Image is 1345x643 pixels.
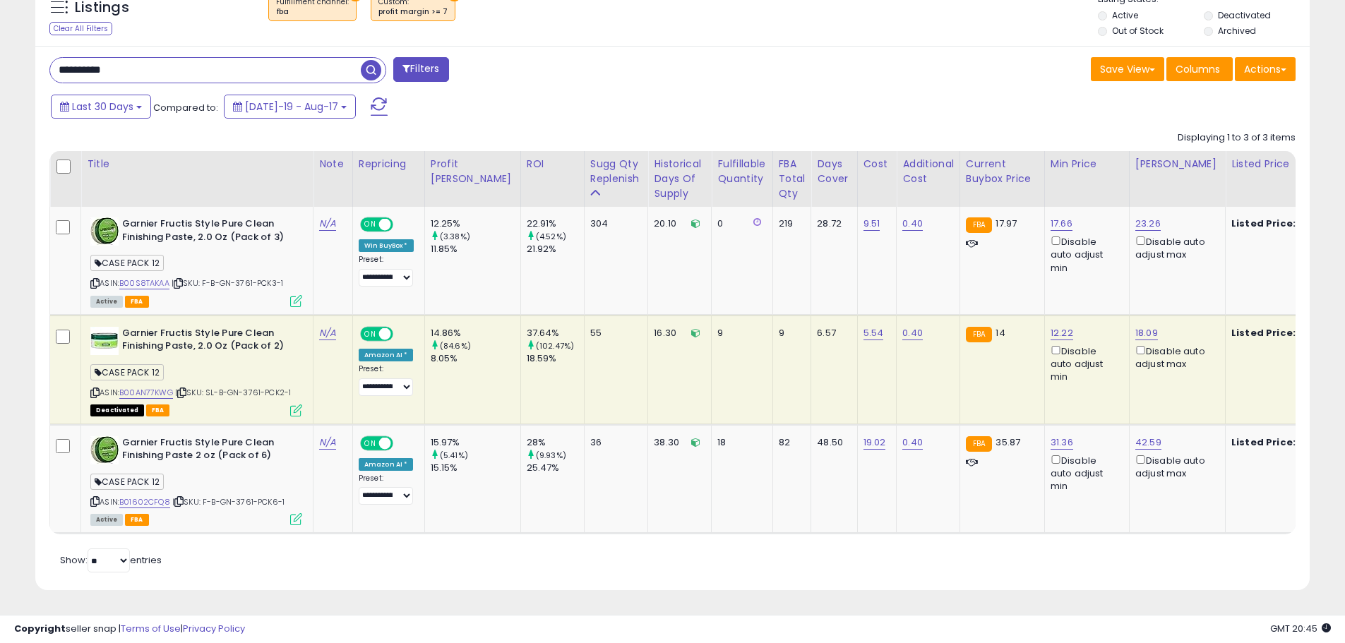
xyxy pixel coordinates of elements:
[536,450,566,461] small: (9.93%)
[902,157,954,186] div: Additional Cost
[1135,452,1214,480] div: Disable auto adjust max
[584,151,648,207] th: Please note that this number is a calculation based on your required days of coverage and your ve...
[1051,435,1073,450] a: 31.36
[359,474,414,505] div: Preset:
[245,100,338,114] span: [DATE]-19 - Aug-17
[125,514,149,526] span: FBA
[90,364,164,380] span: CASE PACK 12
[654,327,700,339] div: 16.30
[359,255,414,287] div: Preset:
[121,622,181,635] a: Terms of Use
[90,327,302,415] div: ASIN:
[119,496,170,508] a: B01602CFQ8
[172,277,283,289] span: | SKU: F-B-GN-3761-PCK3-1
[440,231,470,242] small: (3.38%)
[391,437,414,449] span: OFF
[779,327,801,339] div: 9
[966,327,992,342] small: FBA
[966,436,992,452] small: FBA
[276,7,349,17] div: fba
[224,95,356,119] button: [DATE]-19 - Aug-17
[817,436,846,449] div: 48.50
[391,327,414,339] span: OFF
[72,100,133,114] span: Last 30 Days
[90,514,123,526] span: All listings currently available for purchase on Amazon
[90,255,164,271] span: CASE PACK 12
[1270,622,1331,635] span: 2025-09-17 20:45 GMT
[90,217,119,246] img: 41uF8IUFMXL._SL40_.jpg
[902,435,923,450] a: 0.40
[361,327,379,339] span: ON
[440,340,471,351] small: (84.6%)
[1235,57,1296,81] button: Actions
[393,57,448,82] button: Filters
[966,157,1039,186] div: Current Buybox Price
[1231,326,1296,339] b: Listed Price:
[122,327,294,356] b: Garnier Fructis Style Pure Clean Finishing Paste, 2.0 Oz (Pack of 2)
[902,326,923,340] a: 0.40
[87,157,307,172] div: Title
[590,436,638,449] div: 36
[590,327,638,339] div: 55
[1135,157,1219,172] div: [PERSON_NAME]
[654,157,705,201] div: Historical Days Of Supply
[172,496,285,507] span: | SKU: F-B-GN-3761-PCK6-1
[717,157,766,186] div: Fulfillable Quantity
[817,157,851,186] div: Days Cover
[1218,25,1256,37] label: Archived
[90,217,302,306] div: ASIN:
[1135,217,1161,231] a: 23.26
[153,101,218,114] span: Compared to:
[817,327,846,339] div: 6.57
[1231,217,1296,230] b: Listed Price:
[60,553,162,567] span: Show: entries
[49,22,112,35] div: Clear All Filters
[1178,131,1296,145] div: Displaying 1 to 3 of 3 items
[1091,57,1164,81] button: Save View
[527,243,584,256] div: 21.92%
[90,474,164,490] span: CASE PACK 12
[183,622,245,635] a: Privacy Policy
[51,95,151,119] button: Last 30 Days
[90,436,302,524] div: ASIN:
[1218,9,1271,21] label: Deactivated
[359,349,414,361] div: Amazon AI *
[1051,217,1072,231] a: 17.66
[431,436,520,449] div: 15.97%
[119,277,169,289] a: B00S8TAKAA
[122,436,294,466] b: Garnier Fructis Style Pure Clean Finishing Paste 2 oz (Pack of 6)
[1231,435,1296,449] b: Listed Price:
[378,7,448,17] div: profit margin >= 7
[361,219,379,231] span: ON
[590,217,638,230] div: 304
[966,217,992,233] small: FBA
[125,296,149,308] span: FBA
[717,217,761,230] div: 0
[654,217,700,230] div: 20.10
[1112,9,1138,21] label: Active
[1051,452,1118,493] div: Disable auto adjust min
[779,157,806,201] div: FBA Total Qty
[175,387,291,398] span: | SKU: SL-B-GN-3761-PCK2-1
[996,326,1005,339] span: 14
[590,157,642,186] div: Sugg Qty Replenish
[90,404,144,416] span: All listings that are unavailable for purchase on Amazon for any reason other than out-of-stock
[996,217,1017,230] span: 17.97
[527,352,584,365] div: 18.59%
[527,217,584,230] div: 22.91%
[779,217,801,230] div: 219
[14,622,66,635] strong: Copyright
[863,326,884,340] a: 5.54
[1135,234,1214,261] div: Disable auto adjust max
[359,364,414,396] div: Preset:
[536,340,574,351] small: (102.47%)
[1166,57,1233,81] button: Columns
[654,436,700,449] div: 38.30
[1135,326,1158,340] a: 18.09
[1051,234,1118,275] div: Disable auto adjust min
[319,435,336,450] a: N/A
[527,462,584,474] div: 25.47%
[536,231,566,242] small: (4.52%)
[431,243,520,256] div: 11.85%
[361,437,379,449] span: ON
